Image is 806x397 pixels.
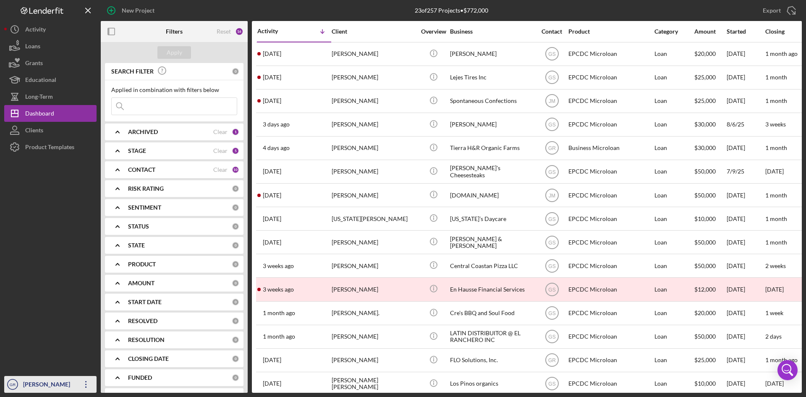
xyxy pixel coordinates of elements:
div: Client [332,28,416,35]
div: [PERSON_NAME] [332,255,416,277]
div: Started [727,28,764,35]
time: 2 weeks [765,262,786,269]
button: Clients [4,122,97,139]
text: GS [548,287,555,293]
div: Export [763,2,781,19]
button: Export [754,2,802,19]
text: GS [548,216,555,222]
div: Loan [654,208,693,230]
div: [PERSON_NAME] [450,43,534,65]
div: Spontaneous Confections [450,90,534,112]
button: Dashboard [4,105,97,122]
div: $50,000 [694,184,726,206]
div: 7/9/25 [727,160,764,183]
div: Loan [654,326,693,348]
a: Educational [4,71,97,88]
time: [DATE] [765,286,784,293]
button: GR[PERSON_NAME] [4,376,97,393]
text: GS [548,51,555,57]
div: Loan [654,184,693,206]
div: EPCDC Microloan [568,66,652,89]
b: RESOLVED [128,318,157,324]
div: [PERSON_NAME] [332,231,416,253]
time: 1 month ago [765,356,798,363]
div: 0 [232,336,239,344]
b: RISK RATING [128,185,164,192]
a: Loans [4,38,97,55]
div: $25,000 [694,66,726,89]
div: FLO Solutions, Inc. [450,349,534,371]
time: 2025-07-01 04:14 [263,380,281,387]
b: STATUS [128,223,149,230]
div: [PERSON_NAME] [332,66,416,89]
time: 2025-08-08 01:03 [263,263,294,269]
div: [PERSON_NAME] [PERSON_NAME] [332,373,416,395]
div: [DATE] [727,373,764,395]
div: 10 [232,166,239,174]
text: GS [548,381,555,387]
button: Product Templates [4,139,97,155]
time: 2025-08-15 18:55 [263,239,281,246]
div: [DATE] [727,302,764,324]
div: 0 [232,242,239,249]
div: Business Microloan [568,137,652,159]
div: $20,000 [694,43,726,65]
text: GS [548,75,555,81]
div: 5 [232,147,239,155]
time: 1 month [765,74,787,81]
div: [DOMAIN_NAME] [450,184,534,206]
div: Loan [654,373,693,395]
div: Lejes Tires Inc [450,66,534,89]
b: RESOLUTION [128,337,165,343]
text: GS [548,169,555,175]
div: $50,000 [694,255,726,277]
time: 2025-07-09 18:09 [263,357,281,363]
div: Product [568,28,652,35]
div: Loan [654,349,693,371]
div: 23 of 257 Projects • $772,000 [415,7,488,14]
div: $30,000 [694,113,726,136]
div: [PERSON_NAME] [332,326,416,348]
div: [PERSON_NAME] [332,184,416,206]
time: [DATE] [765,168,784,175]
b: SENTIMENT [128,204,161,211]
text: GS [548,122,555,128]
div: Loan [654,66,693,89]
div: Clear [213,129,228,135]
div: 0 [232,68,239,75]
div: EPCDC Microloan [568,373,652,395]
div: [PERSON_NAME] [332,90,416,112]
div: [DATE] [727,137,764,159]
div: [DATE] [727,90,764,112]
time: 2025-07-24 17:57 [263,310,295,316]
div: 0 [232,185,239,192]
div: Applied in combination with filters below [111,87,237,93]
div: LATIN DISTRIBUITOR @ EL RANCHERO INC [450,326,534,348]
time: 1 month ago [765,50,798,57]
div: Reset [217,28,231,35]
div: Loan [654,231,693,253]
div: $25,000 [694,90,726,112]
div: [PERSON_NAME] [450,113,534,136]
time: 2025-08-28 20:25 [263,50,281,57]
b: AMOUNT [128,280,154,287]
div: EPCDC Microloan [568,113,652,136]
div: Loan [654,43,693,65]
div: EPCDC Microloan [568,231,652,253]
div: [PERSON_NAME] [332,278,416,300]
div: Clients [25,122,43,141]
div: En Hausse Financial Services [450,278,534,300]
div: Clear [213,147,228,154]
div: [DATE] [727,278,764,300]
button: Activity [4,21,97,38]
div: [DATE] [727,43,764,65]
time: 1 month [765,144,787,151]
div: [US_STATE]’s Daycare [450,208,534,230]
time: 2025-08-07 21:53 [263,286,294,293]
div: 0 [232,374,239,381]
button: Grants [4,55,97,71]
div: [PERSON_NAME] [332,43,416,65]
